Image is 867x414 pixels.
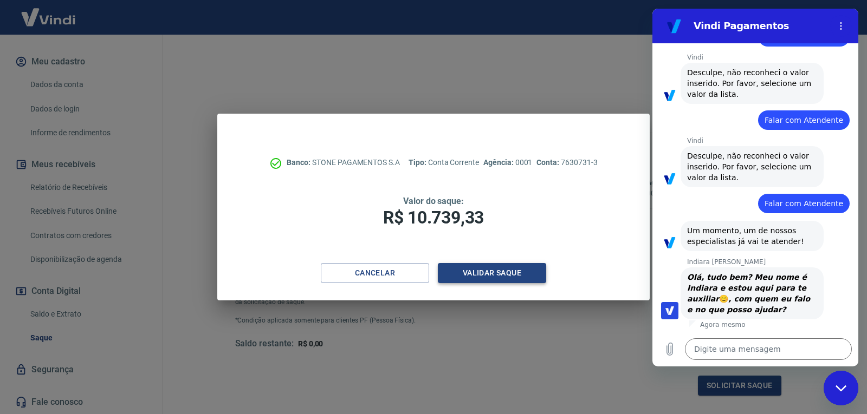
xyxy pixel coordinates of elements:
[438,263,546,283] button: Validar saque
[287,158,312,167] span: Banco:
[536,157,597,168] p: 7630731-3
[383,207,484,228] span: R$ 10.739,33
[483,158,515,167] span: Agência:
[652,9,858,366] iframe: Janela de mensagens
[409,157,479,168] p: Conta Corrente
[287,157,400,168] p: STONE PAGAMENTOS S.A
[824,371,858,405] iframe: Botão para abrir a janela de mensagens, conversa em andamento
[409,158,428,167] span: Tipo:
[536,158,561,167] span: Conta:
[483,157,532,168] p: 0001
[321,263,429,283] button: Cancelar
[403,196,464,206] span: Valor do saque:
